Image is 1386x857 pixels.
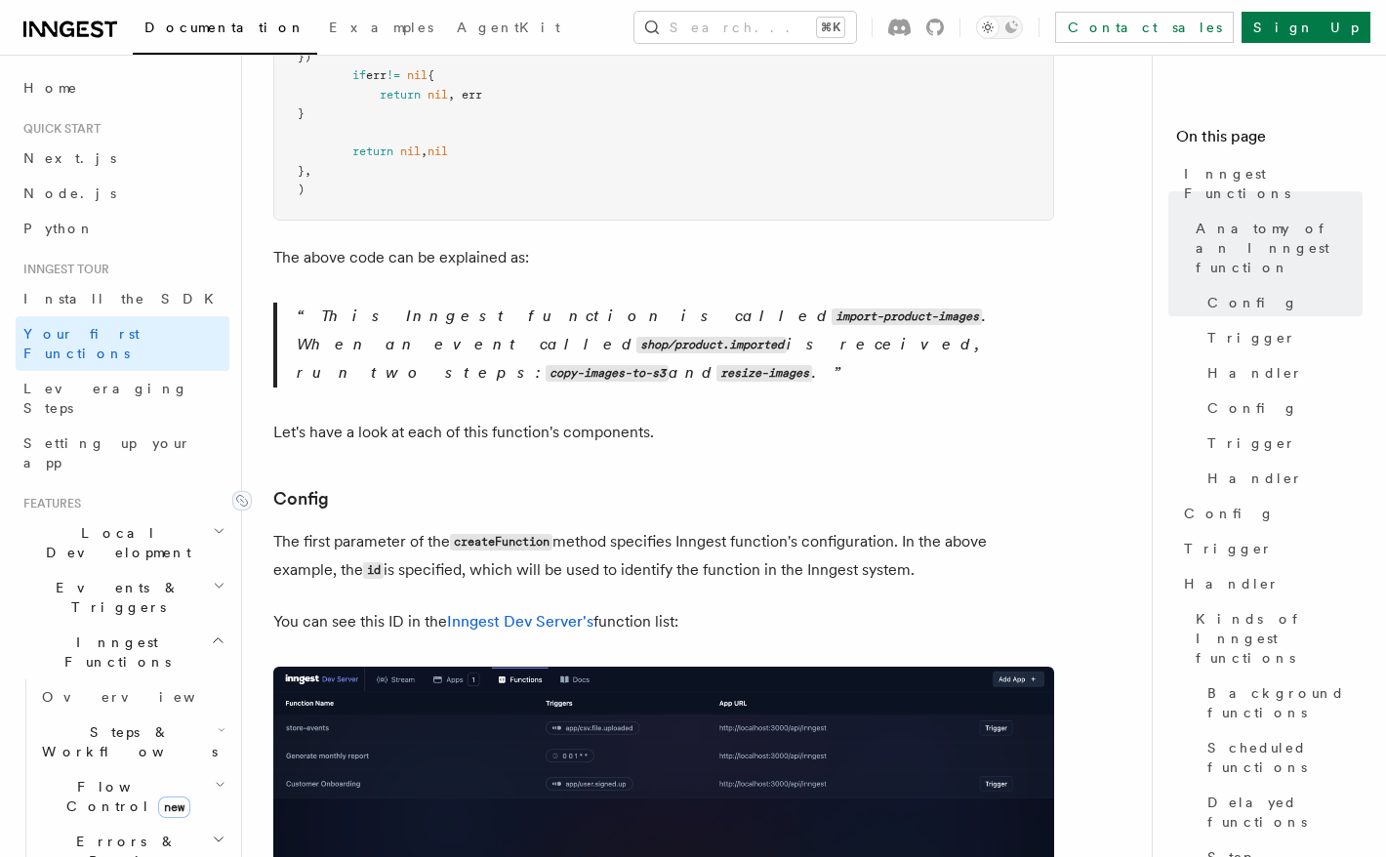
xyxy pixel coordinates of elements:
span: Steps & Workflows [34,722,218,761]
a: Trigger [1176,531,1363,566]
span: ) [298,183,305,196]
code: copy-images-to-s3 [546,365,669,382]
a: Handler [1200,355,1363,390]
span: Scheduled functions [1207,738,1363,777]
span: Install the SDK [23,291,225,306]
span: Handler [1207,469,1303,488]
span: Overview [42,689,243,705]
span: nil [428,144,448,158]
button: Search...⌘K [634,12,856,43]
a: Config [1176,496,1363,531]
span: } [298,106,305,120]
button: Toggle dark mode [976,16,1023,39]
span: { [428,68,434,82]
span: Config [1207,398,1298,418]
span: Examples [329,20,433,35]
a: Scheduled functions [1200,730,1363,785]
a: Config [273,485,329,512]
span: Config [1184,504,1275,523]
a: Anatomy of an Inngest function [1188,211,1363,285]
span: Handler [1184,574,1280,593]
span: }, [298,164,311,178]
span: Kinds of Inngest functions [1196,609,1363,668]
a: Sign Up [1242,12,1370,43]
p: This Inngest function is called . When an event called is received, run two steps: and . [297,303,1054,388]
span: Inngest Functions [16,633,211,672]
code: id [363,562,384,579]
span: Next.js [23,150,116,166]
span: Home [23,78,78,98]
span: Config [1207,293,1298,312]
a: Background functions [1200,675,1363,730]
a: Python [16,211,229,246]
a: Kinds of Inngest functions [1188,601,1363,675]
span: Inngest tour [16,262,109,277]
p: Let's have a look at each of this function's components. [273,419,1054,446]
a: Install the SDK [16,281,229,316]
button: Steps & Workflows [34,714,229,769]
a: Contact sales [1055,12,1234,43]
a: Trigger [1200,320,1363,355]
span: nil [400,144,421,158]
button: Flow Controlnew [34,769,229,824]
span: != [387,68,400,82]
p: You can see this ID in the function list: [273,608,1054,635]
span: Local Development [16,523,213,562]
span: Python [23,221,95,236]
h4: On this page [1176,125,1363,156]
span: Features [16,496,81,511]
a: Your first Functions [16,316,229,371]
span: Trigger [1207,433,1296,453]
span: Trigger [1207,328,1296,347]
span: new [158,796,190,818]
span: Handler [1207,363,1303,383]
span: Setting up your app [23,435,191,470]
span: if [352,68,366,82]
a: Home [16,70,229,105]
span: err [366,68,387,82]
kbd: ⌘K [817,18,844,37]
span: nil [428,88,448,102]
span: Node.js [23,185,116,201]
span: Delayed functions [1207,793,1363,832]
span: Quick start [16,121,101,137]
button: Events & Triggers [16,570,229,625]
span: , err [448,88,482,102]
a: Overview [34,679,229,714]
a: Handler [1200,461,1363,496]
a: Handler [1176,566,1363,601]
a: Inngest Functions [1176,156,1363,211]
code: resize-images [716,365,812,382]
a: Config [1200,390,1363,426]
span: Inngest Functions [1184,164,1363,203]
p: The above code can be explained as: [273,244,1054,271]
span: Flow Control [34,777,215,816]
button: Inngest Functions [16,625,229,679]
a: Config [1200,285,1363,320]
span: Events & Triggers [16,578,213,617]
a: Next.js [16,141,229,176]
span: nil [407,68,428,82]
a: Delayed functions [1200,785,1363,839]
p: The first parameter of the method specifies Inngest function's configuration. In the above exampl... [273,528,1054,585]
a: Trigger [1200,426,1363,461]
a: Inngest Dev Server's [447,612,593,631]
span: Documentation [144,20,306,35]
span: Trigger [1184,539,1273,558]
span: }) [298,50,311,63]
a: Examples [317,6,445,53]
span: return [380,88,421,102]
code: shop/product.imported [636,337,787,353]
span: Background functions [1207,683,1363,722]
code: createFunction [450,534,552,551]
a: Node.js [16,176,229,211]
span: AgentKit [457,20,560,35]
a: AgentKit [445,6,572,53]
a: Documentation [133,6,317,55]
button: Local Development [16,515,229,570]
span: Anatomy of an Inngest function [1196,219,1363,277]
span: , [421,144,428,158]
span: return [352,144,393,158]
a: Setting up your app [16,426,229,480]
span: Your first Functions [23,326,140,361]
